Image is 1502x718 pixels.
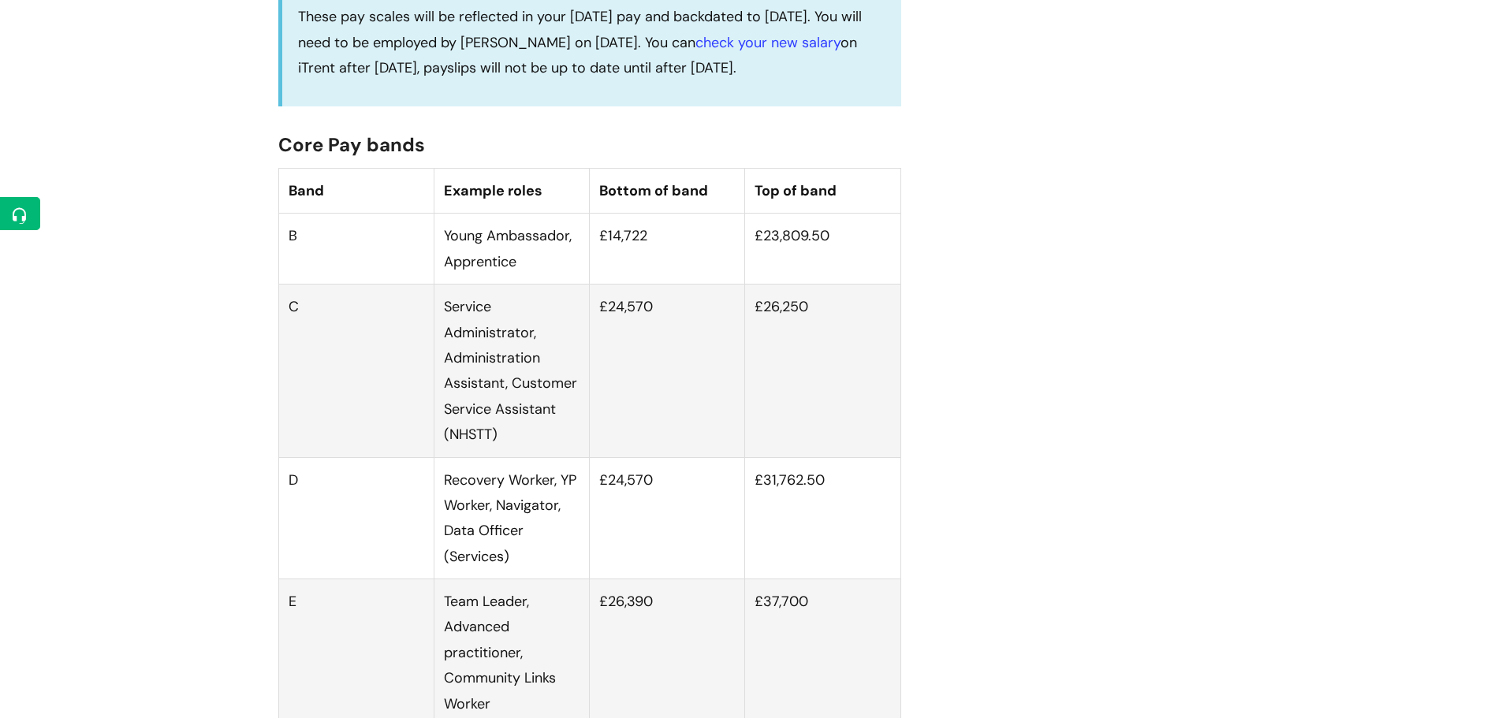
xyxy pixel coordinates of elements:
[695,33,840,52] a: check your new salary
[278,457,434,579] td: D
[434,214,589,285] td: Young Ambassador, Apprentice
[434,457,589,579] td: Recovery Worker, YP Worker, Navigator, Data Officer (Services)
[590,285,745,457] td: £24,570
[278,214,434,285] td: B
[298,4,885,80] p: These pay scales will be reflected in your [DATE] pay and backdated to [DATE]. You will need to b...
[278,168,434,213] th: Band
[590,214,745,285] td: £14,722
[278,285,434,457] td: C
[745,168,900,213] th: Top of band
[434,168,589,213] th: Example roles
[745,285,900,457] td: £26,250
[745,457,900,579] td: £31,762.50
[278,132,425,157] span: Core Pay bands
[745,214,900,285] td: £23,809.50
[434,285,589,457] td: Service Administrator, Administration Assistant, Customer Service Assistant (NHSTT)
[590,457,745,579] td: £24,570
[590,168,745,213] th: Bottom of band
